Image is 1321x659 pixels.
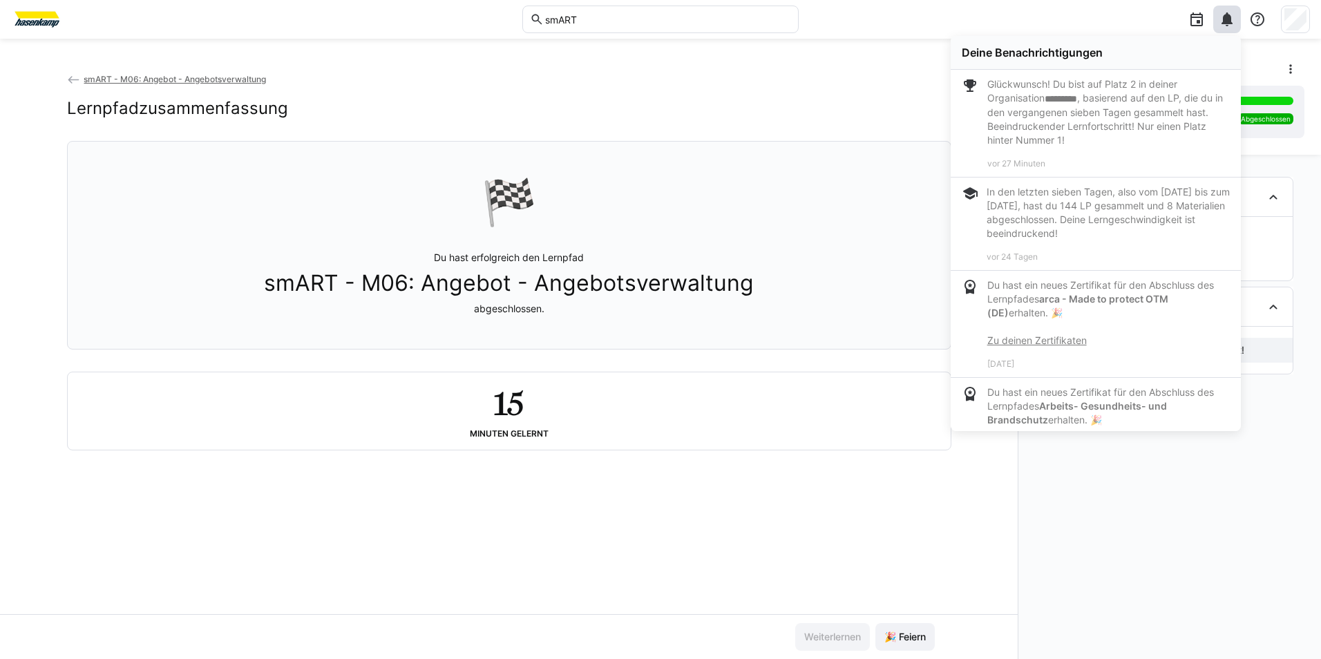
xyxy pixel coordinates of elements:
h2: 15 [493,383,524,423]
span: Abgeschlossen [1241,115,1291,123]
div: Deine Benachrichtigungen [962,46,1230,59]
span: vor 24 Tagen [987,251,1038,262]
h2: Lernpfadzusammenfassung [67,98,288,119]
span: smART - M06: Angebot - Angebotsverwaltung [84,74,266,84]
p: Du hast ein neues Zertifikat für den Abschluss des Lernpfades erhalten. 🎉 [987,385,1230,455]
p: Du hast erfolgreich den Lernpfad abgeschlossen. [264,251,754,316]
strong: arca - Made to protect OTM (DE) [987,293,1168,318]
span: Weiterlernen [802,630,863,644]
a: Zu deinen Zertifikaten [987,334,1087,346]
div: In den letzten sieben Tagen, also vom [DATE] bis zum [DATE], hast du 144 LP gesammelt und 8 Mater... [987,185,1230,240]
div: Minuten gelernt [470,429,549,439]
div: 🏁 [482,175,537,229]
p: Glückwunsch! Du bist auf Platz 2 in deiner Organisation , basierend auf den LP, die du in den ver... [987,77,1230,147]
strong: Arbeits- Gesundheits- und Brandschutz [987,400,1167,426]
span: 🎉 Feiern [882,630,928,644]
a: smART - M06: Angebot - Angebotsverwaltung [67,74,267,84]
span: vor 27 Minuten [987,158,1045,169]
input: Skills und Lernpfade durchsuchen… [544,13,791,26]
p: Du hast ein neues Zertifikat für den Abschluss des Lernpfades erhalten. 🎉 [987,278,1230,347]
span: smART - M06: Angebot - Angebotsverwaltung [264,270,754,296]
span: [DATE] [987,359,1014,369]
button: 🎉 Feiern [875,623,935,651]
button: Weiterlernen [795,623,870,651]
